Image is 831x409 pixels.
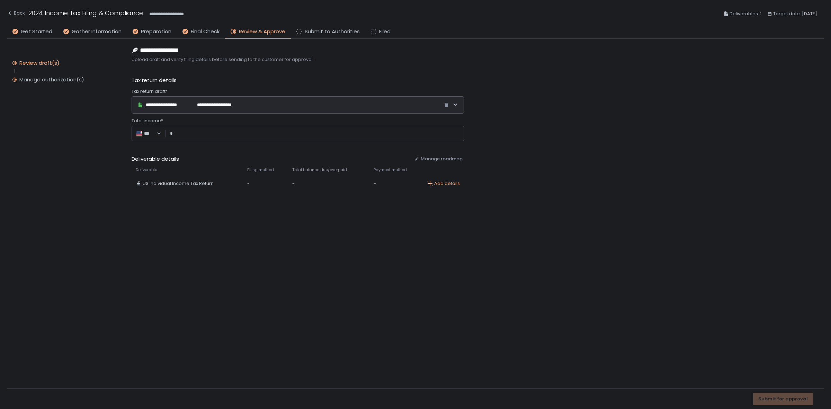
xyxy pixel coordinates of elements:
[21,28,52,36] span: Get Started
[136,167,157,172] span: Deliverable
[132,77,177,85] span: Tax return details
[19,76,84,83] div: Manage authorization(s)
[132,118,163,124] span: Total income*
[136,130,161,137] div: Search for option
[374,180,376,187] span: -
[153,130,156,137] input: Search for option
[305,28,360,36] span: Submit to Authorities
[292,167,347,172] span: Total balance due/overpaid
[19,60,60,66] div: Review draft(s)
[141,28,171,36] span: Preparation
[292,180,295,187] span: -
[730,10,761,18] span: Deliverables: 1
[379,28,391,36] span: Filed
[7,8,25,20] button: Back
[247,167,274,172] span: Filing method
[132,88,168,95] span: Tax return draft*
[132,56,464,63] span: Upload draft and verify filing details before sending to the customer for approval.
[773,10,817,18] span: Target date: [DATE]
[427,180,460,187] button: Add details
[191,28,220,36] span: Final Check
[7,9,25,17] div: Back
[143,180,214,187] span: US Individual Income Tax Return
[239,28,285,36] span: Review & Approve
[421,156,463,162] span: Manage roadmap
[72,28,122,36] span: Gather Information
[374,167,407,172] span: Payment method
[414,156,463,162] button: Manage roadmap
[28,8,143,18] h1: 2024 Income Tax Filing & Compliance
[247,180,284,187] div: -
[132,155,409,163] span: Deliverable details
